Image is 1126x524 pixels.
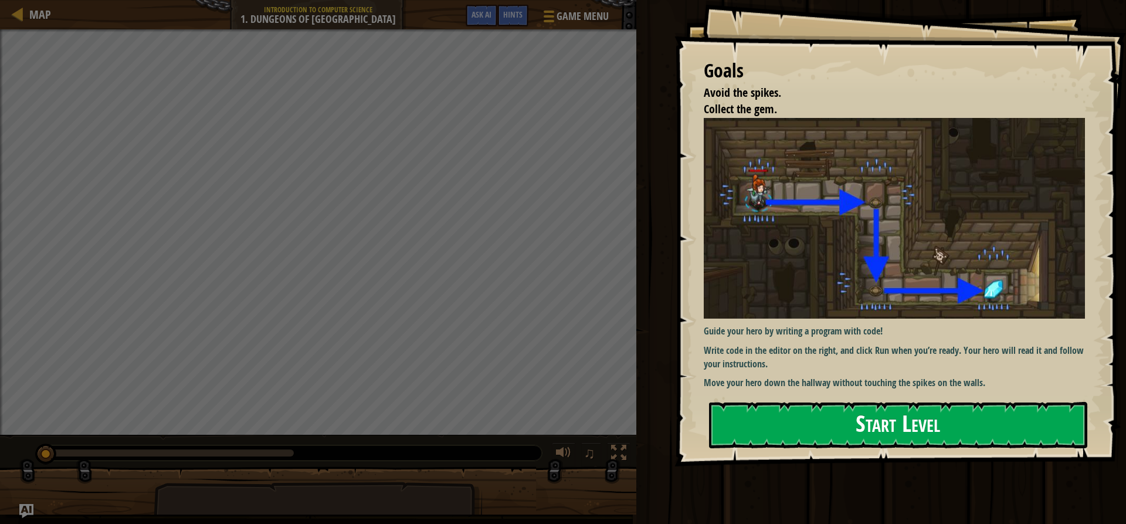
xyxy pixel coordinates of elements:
a: Map [23,6,51,22]
div: Goals [704,58,1085,84]
p: Write code in the editor on the right, and click Run when you’re ready. Your hero will read it an... [704,344,1095,371]
button: Ask AI [19,504,33,518]
li: Collect the gem. [689,101,1082,118]
li: Avoid the spikes. [689,84,1082,102]
span: Map [29,6,51,22]
button: Ask AI [466,5,497,26]
button: Toggle fullscreen [607,442,630,466]
button: Adjust volume [552,442,575,466]
span: Game Menu [557,9,609,24]
span: Collect the gem. [704,101,777,117]
p: Guide your hero by writing a program with code! [704,324,1095,338]
p: Move your hero down the hallway without touching the spikes on the walls. [704,376,1095,390]
button: Game Menu [534,5,616,32]
img: Dungeons of kithgard [704,118,1095,319]
span: Avoid the spikes. [704,84,781,100]
span: Hints [503,9,523,20]
button: Start Level [709,402,1087,448]
button: ♫ [581,442,601,466]
span: Ask AI [472,9,491,20]
span: ♫ [584,444,595,462]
